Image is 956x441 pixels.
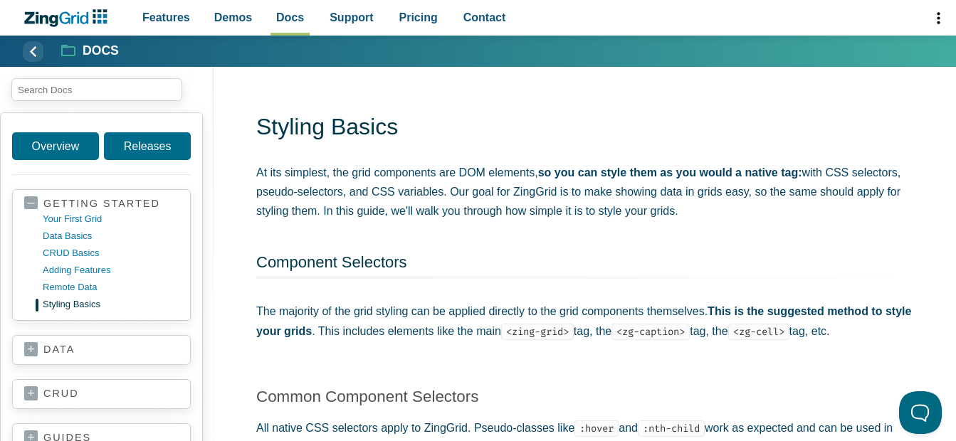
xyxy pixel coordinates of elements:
[463,8,506,27] span: Contact
[12,132,99,160] a: Overview
[728,324,789,340] code: <zg-cell>
[611,324,690,340] code: <zg-caption>
[43,279,179,296] a: remote data
[276,8,304,27] span: Docs
[43,262,179,279] a: adding features
[24,197,179,211] a: getting started
[43,211,179,228] a: your first grid
[214,8,252,27] span: Demos
[330,8,373,27] span: Support
[23,9,115,27] a: ZingChart Logo. Click to return to the homepage
[399,8,438,27] span: Pricing
[43,245,179,262] a: CRUD basics
[256,305,911,336] strong: This is the suggested method to style your grids
[142,8,190,27] span: Features
[43,296,179,313] a: styling basics
[538,166,802,179] strong: so you can style them as you would a native tag:
[83,45,119,58] strong: Docs
[43,228,179,245] a: data basics
[899,391,942,434] iframe: Toggle Customer Support
[11,78,182,101] input: search input
[256,388,478,405] a: Common Component Selectors
[574,420,619,437] code: :hover
[256,112,933,144] h1: Styling Basics
[256,302,933,340] p: The majority of the grid styling can be applied directly to the grid components themselves. . Thi...
[256,163,933,221] p: At its simplest, the grid components are DOM elements, with CSS selectors, pseudo-selectors, and ...
[104,132,191,160] a: Releases
[256,253,407,271] a: Component Selectors
[62,43,119,60] a: Docs
[501,324,574,340] code: <zing-grid>
[24,343,179,357] a: data
[638,420,705,437] code: :nth-child
[24,387,179,401] a: crud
